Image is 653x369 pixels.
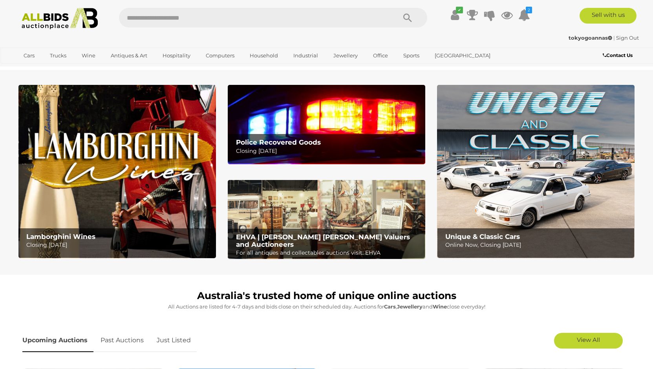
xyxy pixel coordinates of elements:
a: View All [554,333,623,349]
a: Contact Us [603,51,635,60]
a: ✔ [449,8,461,22]
a: Just Listed [151,329,197,352]
strong: Jewellery [397,303,423,310]
a: EHVA | Evans Hastings Valuers and Auctioneers EHVA | [PERSON_NAME] [PERSON_NAME] Valuers and Auct... [228,180,425,259]
h1: Australia's trusted home of unique online auctions [22,290,631,301]
p: Closing [DATE] [236,146,421,156]
img: Unique & Classic Cars [437,85,635,258]
b: Lamborghini Wines [26,233,95,240]
button: Search [388,8,427,28]
p: Closing [DATE] [26,240,211,250]
a: Wine [77,49,101,62]
a: Computers [201,49,240,62]
a: Past Auctions [95,329,150,352]
p: For all antiques and collectables auctions visit: EHVA [236,248,421,258]
strong: Wine [433,303,447,310]
b: Unique & Classic Cars [445,233,520,240]
a: [GEOGRAPHIC_DATA] [430,49,496,62]
a: Lamborghini Wines Lamborghini Wines Closing [DATE] [18,85,216,258]
a: Upcoming Auctions [22,329,93,352]
a: Cars [18,49,40,62]
a: Jewellery [328,49,363,62]
img: Police Recovered Goods [228,85,425,164]
strong: Cars [384,303,396,310]
a: Antiques & Art [106,49,152,62]
img: EHVA | Evans Hastings Valuers and Auctioneers [228,180,425,259]
i: 2 [526,7,532,13]
p: All Auctions are listed for 4-7 days and bids close on their scheduled day. Auctions for , and cl... [22,302,631,311]
a: Trucks [45,49,71,62]
strong: tokyogoannas [569,35,612,41]
img: Allbids.com.au [17,8,102,29]
span: | [613,35,615,41]
a: Police Recovered Goods Police Recovered Goods Closing [DATE] [228,85,425,164]
b: Police Recovered Goods [236,138,321,146]
p: Online Now, Closing [DATE] [445,240,630,250]
a: Unique & Classic Cars Unique & Classic Cars Online Now, Closing [DATE] [437,85,635,258]
a: Hospitality [157,49,196,62]
img: Lamborghini Wines [18,85,216,258]
span: View All [577,336,600,343]
a: Sports [398,49,424,62]
a: Sign Out [616,35,639,41]
a: Sell with us [580,8,637,24]
a: Household [245,49,283,62]
a: Industrial [288,49,323,62]
b: Contact Us [603,52,633,58]
b: EHVA | [PERSON_NAME] [PERSON_NAME] Valuers and Auctioneers [236,233,410,248]
i: ✔ [456,7,463,13]
a: 2 [518,8,530,22]
a: Office [368,49,393,62]
a: tokyogoannas [569,35,613,41]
